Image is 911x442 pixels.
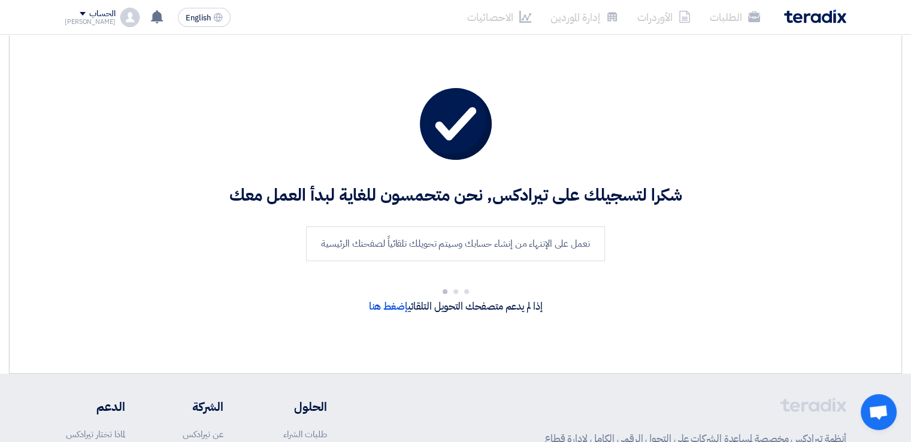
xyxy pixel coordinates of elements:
a: لماذا تختار تيرادكس [66,428,125,441]
span: English [186,14,211,22]
h2: شكرا لتسجيلك على تيرادكس, نحن متحمسون للغاية لبدأ العمل معك [60,184,851,207]
a: عن تيرادكس [183,428,223,441]
a: طلبات الشراء [283,428,327,441]
div: الحساب [89,9,115,19]
img: Teradix logo [784,10,846,23]
img: profile_test.png [120,8,140,27]
a: Open chat [861,394,897,430]
div: نعمل على الإنتهاء من إنشاء حسابك وسيتم تحويلك تلقائياً لصفحتك الرئيسية [306,226,604,261]
li: الشركة [161,398,223,416]
div: [PERSON_NAME] [65,19,116,25]
li: الدعم [65,398,125,416]
p: إذا لم يدعم متصفحك التحويل التلقائي [60,299,851,314]
img: tick.svg [420,88,492,160]
li: الحلول [259,398,327,416]
button: English [178,8,231,27]
a: إضغط هنا [369,299,408,314]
